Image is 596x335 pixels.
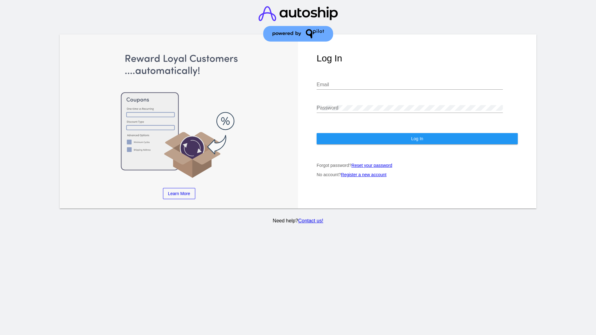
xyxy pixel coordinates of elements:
[59,218,538,224] p: Need help?
[317,163,518,168] p: Forgot password?
[79,53,280,179] img: Apply Coupons Automatically to Scheduled Orders with QPilot
[317,82,503,87] input: Email
[341,172,386,177] a: Register a new account
[351,163,392,168] a: Reset your password
[411,136,423,141] span: Log In
[298,218,323,223] a: Contact us!
[163,188,195,199] a: Learn More
[317,133,518,144] button: Log In
[168,191,190,196] span: Learn More
[317,172,518,177] p: No account?
[317,53,518,64] h1: Log In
